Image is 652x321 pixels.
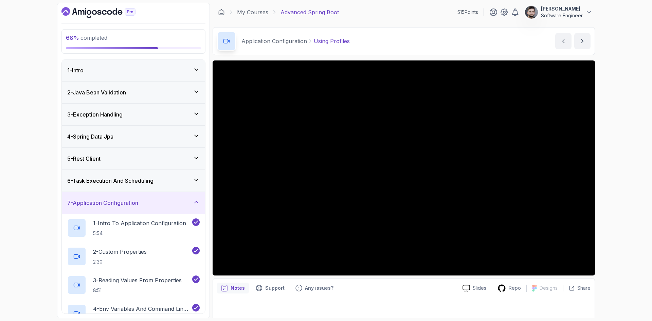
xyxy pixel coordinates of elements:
[93,305,191,313] p: 4 - Env Variables And Command Line Arguments
[231,285,245,291] p: Notes
[93,276,182,284] p: 3 - Reading Values From Properties
[67,132,113,141] h3: 4 - Spring Data Jpa
[62,104,205,125] button: 3-Exception Handling
[314,37,350,45] p: Using Profiles
[280,8,339,16] p: Advanced Spring Boot
[62,59,205,81] button: 1-Intro
[473,285,486,291] p: Slides
[61,7,151,18] a: Dashboard
[67,155,101,163] h3: 5 - Rest Client
[525,5,592,19] button: user profile image[PERSON_NAME]Software Engineer
[541,12,583,19] p: Software Engineer
[93,230,186,237] p: 5:54
[62,82,205,103] button: 2-Java Bean Validation
[67,218,200,237] button: 1-Intro To Application Configuration5:54
[457,9,478,16] p: 515 Points
[93,248,147,256] p: 2 - Custom Properties
[93,287,182,294] p: 8:51
[563,285,591,291] button: Share
[67,199,138,207] h3: 7 - Application Configuration
[541,5,583,12] p: [PERSON_NAME]
[525,6,538,19] img: user profile image
[237,8,268,16] a: My Courses
[62,126,205,147] button: 4-Spring Data Jpa
[265,285,285,291] p: Support
[67,110,123,119] h3: 3 - Exception Handling
[577,285,591,291] p: Share
[67,275,200,295] button: 3-Reading Values From Properties8:51
[67,66,84,74] h3: 1 - Intro
[213,60,595,275] iframe: 6 - Using Profiles
[66,34,107,41] span: completed
[218,9,225,16] a: Dashboard
[574,33,591,49] button: next content
[67,247,200,266] button: 2-Custom Properties2:30
[252,283,289,293] button: Support button
[217,283,249,293] button: notes button
[305,285,333,291] p: Any issues?
[62,170,205,192] button: 6-Task Execution And Scheduling
[509,285,521,291] p: Repo
[291,283,338,293] button: Feedback button
[93,219,186,227] p: 1 - Intro To Application Configuration
[241,37,307,45] p: Application Configuration
[67,177,153,185] h3: 6 - Task Execution And Scheduling
[93,258,147,265] p: 2:30
[66,34,79,41] span: 68 %
[540,285,558,291] p: Designs
[492,284,526,292] a: Repo
[457,285,492,292] a: Slides
[555,33,572,49] button: previous content
[67,88,126,96] h3: 2 - Java Bean Validation
[62,148,205,170] button: 5-Rest Client
[62,192,205,214] button: 7-Application Configuration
